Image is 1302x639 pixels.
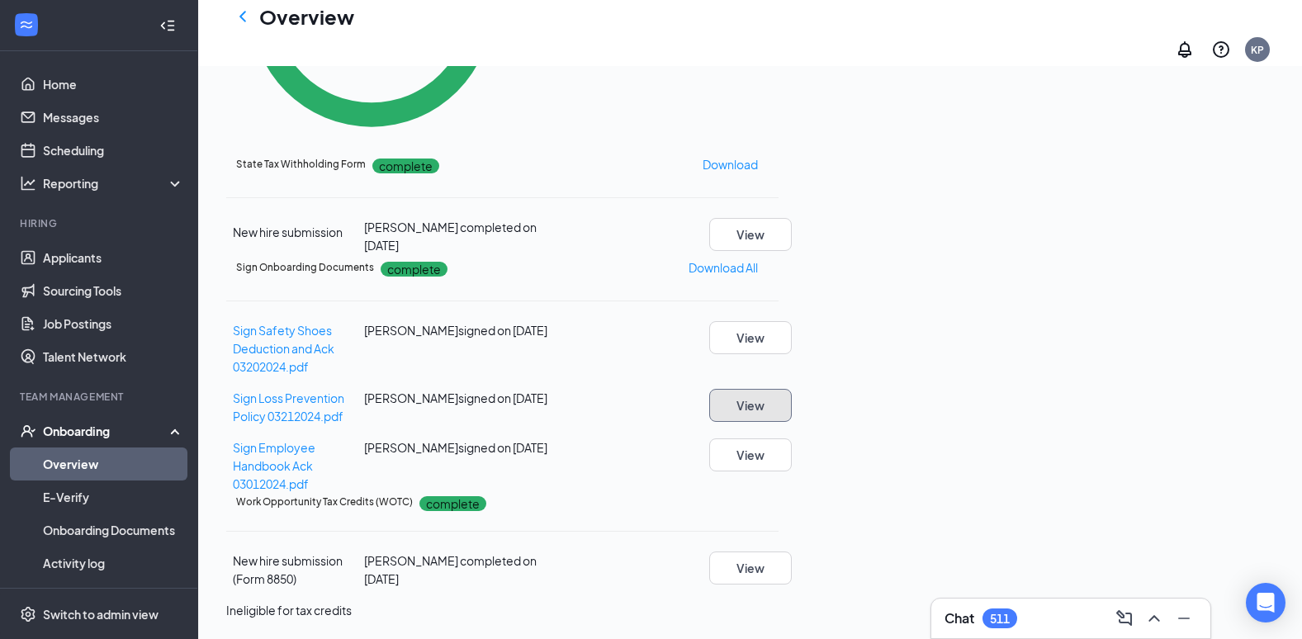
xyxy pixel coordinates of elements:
a: Onboarding Documents [43,514,184,547]
p: Download [703,155,758,173]
div: [PERSON_NAME] signed on [DATE] [364,321,548,339]
svg: Minimize [1174,608,1194,628]
h5: State Tax Withholding Form [236,157,366,172]
svg: ChevronUp [1144,608,1164,628]
a: Team [43,580,184,613]
svg: WorkstreamLogo [18,17,35,33]
div: KP [1251,43,1264,57]
svg: QuestionInfo [1211,40,1231,59]
a: Scheduling [43,134,184,167]
svg: ChevronLeft [233,7,253,26]
button: View [709,218,792,251]
p: complete [381,262,447,277]
div: Team Management [20,390,181,404]
button: Minimize [1171,605,1197,632]
button: View [709,551,792,585]
p: complete [419,496,486,511]
button: Download [702,151,759,177]
a: Sign Loss Prevention Policy 03212024.pdf [233,390,344,424]
button: ComposeMessage [1111,605,1138,632]
div: [PERSON_NAME] signed on [DATE] [364,438,548,457]
a: Job Postings [43,307,184,340]
p: Download All [689,258,758,277]
p: complete [372,159,439,173]
h3: Chat [945,609,974,627]
svg: UserCheck [20,423,36,439]
svg: Collapse [159,17,176,34]
span: New hire submission [233,225,343,239]
span: New hire submission (Form 8850) [233,553,343,586]
svg: Notifications [1175,40,1195,59]
div: Open Intercom Messenger [1246,583,1285,622]
div: 511 [990,612,1010,626]
a: Activity log [43,547,184,580]
h1: Overview [259,2,354,31]
a: Sourcing Tools [43,274,184,307]
button: View [709,389,792,422]
div: Reporting [43,175,185,192]
h5: Sign Onboarding Documents [236,260,374,275]
a: Applicants [43,241,184,274]
div: [PERSON_NAME] signed on [DATE] [364,389,548,407]
span: Ineligible for tax credits [226,603,352,618]
a: E-Verify [43,480,184,514]
span: [PERSON_NAME] completed on [DATE] [364,220,537,253]
h5: Work Opportunity Tax Credits (WOTC) [236,495,413,509]
svg: Analysis [20,175,36,192]
div: Onboarding [43,423,170,439]
button: ChevronUp [1141,605,1167,632]
a: Talent Network [43,340,184,373]
a: Messages [43,101,184,134]
div: Switch to admin view [43,606,159,622]
a: Sign Employee Handbook Ack 03012024.pdf [233,440,315,491]
svg: Settings [20,606,36,622]
div: Hiring [20,216,181,230]
svg: ComposeMessage [1115,608,1134,628]
span: [PERSON_NAME] completed on [DATE] [364,553,537,586]
button: View [709,321,792,354]
button: View [709,438,792,471]
button: Download All [688,254,759,281]
a: Sign Safety Shoes Deduction and Ack 03202024.pdf [233,323,334,374]
a: Overview [43,447,184,480]
a: Home [43,68,184,101]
